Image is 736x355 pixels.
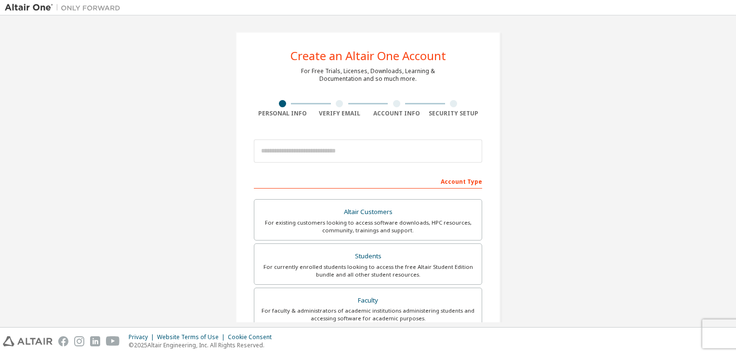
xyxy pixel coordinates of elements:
img: facebook.svg [58,336,68,346]
div: Privacy [129,333,157,341]
div: Students [260,250,476,263]
img: altair_logo.svg [3,336,53,346]
img: youtube.svg [106,336,120,346]
p: © 2025 Altair Engineering, Inc. All Rights Reserved. [129,341,277,349]
div: Personal Info [254,110,311,117]
div: Website Terms of Use [157,333,228,341]
div: Cookie Consent [228,333,277,341]
img: instagram.svg [74,336,84,346]
div: For existing customers looking to access software downloads, HPC resources, community, trainings ... [260,219,476,234]
div: Altair Customers [260,205,476,219]
div: Verify Email [311,110,368,117]
img: linkedin.svg [90,336,100,346]
div: Account Info [368,110,425,117]
img: Altair One [5,3,125,13]
div: Faculty [260,294,476,307]
div: Account Type [254,173,482,189]
div: For Free Trials, Licenses, Downloads, Learning & Documentation and so much more. [301,67,435,83]
div: Security Setup [425,110,483,117]
div: For faculty & administrators of academic institutions administering students and accessing softwa... [260,307,476,322]
div: Create an Altair One Account [290,50,446,62]
div: For currently enrolled students looking to access the free Altair Student Edition bundle and all ... [260,263,476,279]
